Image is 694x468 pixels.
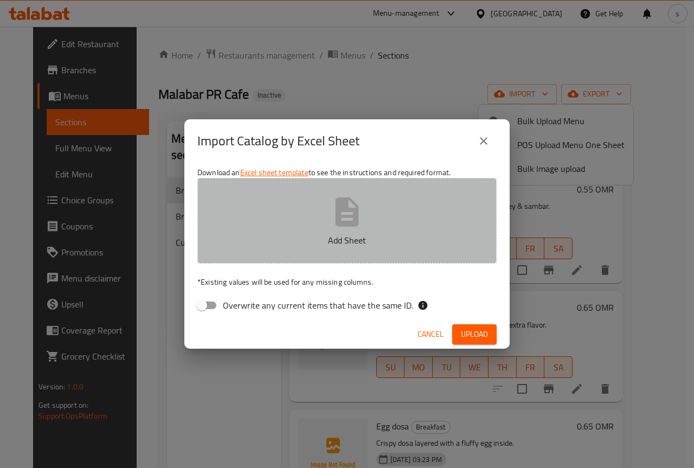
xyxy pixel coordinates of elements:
span: Cancel [417,328,444,341]
button: Add Sheet [197,178,497,264]
p: Existing values will be used for any missing columns. [197,277,497,287]
button: close [471,128,497,154]
p: Add Sheet [214,234,480,247]
h2: Import Catalog by Excel Sheet [197,132,359,150]
button: Cancel [413,324,448,344]
svg: If the overwrite option isn't selected, then the items that match an existing ID will be ignored ... [417,300,428,311]
button: Upload [452,324,497,344]
span: Overwrite any current items that have the same ID. [223,299,413,312]
span: Upload [461,328,488,341]
a: Excel sheet template [240,165,309,179]
div: Download an to see the instructions and required format. [184,163,510,320]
